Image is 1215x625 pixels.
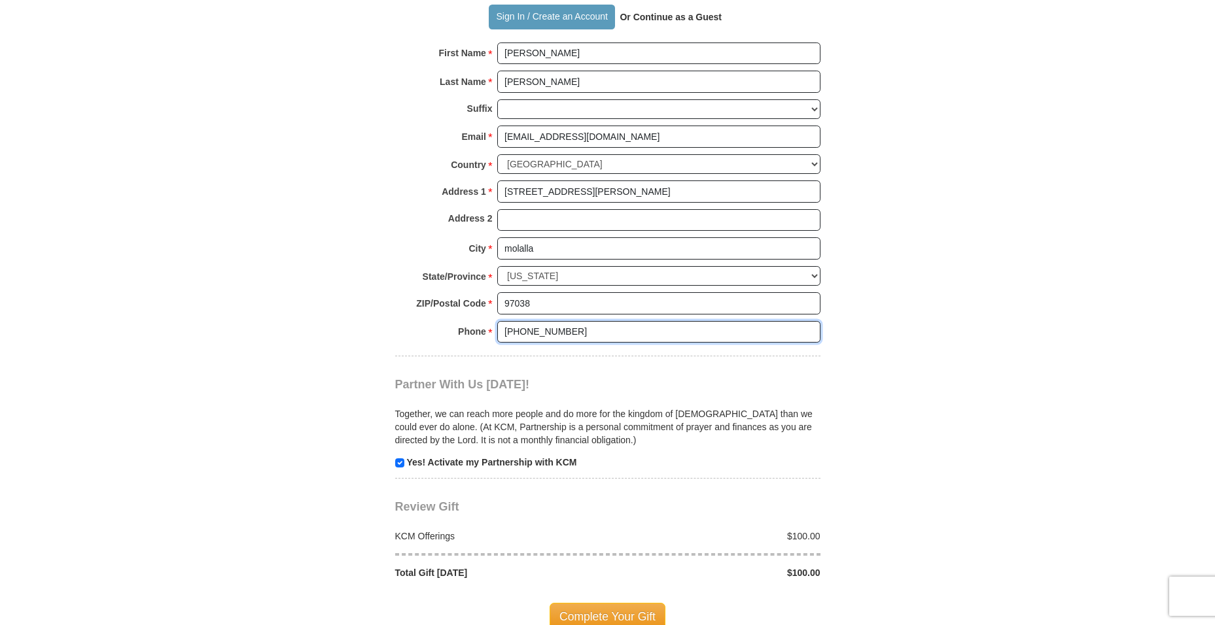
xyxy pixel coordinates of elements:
[406,457,576,467] strong: Yes! Activate my Partnership with KCM
[395,378,530,391] span: Partner With Us [DATE]!
[439,44,486,62] strong: First Name
[388,530,608,543] div: KCM Offerings
[489,5,615,29] button: Sign In / Create an Account
[423,267,486,286] strong: State/Province
[451,156,486,174] strong: Country
[442,182,486,201] strong: Address 1
[462,127,486,146] strong: Email
[620,12,722,22] strong: Or Continue as a Guest
[395,407,820,447] p: Together, we can reach more people and do more for the kingdom of [DEMOGRAPHIC_DATA] than we coul...
[395,500,459,513] span: Review Gift
[448,209,493,228] strong: Address 2
[467,99,493,118] strong: Suffix
[468,239,485,258] strong: City
[608,566,828,579] div: $100.00
[440,73,486,91] strong: Last Name
[416,294,486,312] strong: ZIP/Postal Code
[388,566,608,579] div: Total Gift [DATE]
[458,322,486,341] strong: Phone
[608,530,828,543] div: $100.00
